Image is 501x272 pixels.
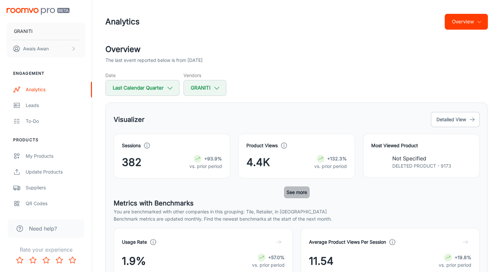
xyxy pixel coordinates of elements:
[284,186,310,198] button: See more
[122,154,142,170] span: 382
[183,80,226,96] button: GRANITI
[114,208,480,215] p: You are benchmarked with other companies in this grouping: Tile, Retailer, in [GEOGRAPHIC_DATA]
[29,225,57,232] span: Need help?
[439,261,471,269] p: vs. prior period
[26,86,85,93] div: Analytics
[105,80,180,96] button: Last Calendar Quarter
[26,118,85,125] div: To-do
[114,115,145,124] h5: Visualizer
[204,156,222,161] strong: +93.9%
[183,72,226,79] h5: Vendors
[7,40,85,57] button: Awais Awan
[246,154,270,170] span: 4.4K
[53,254,66,267] button: Rate 4 star
[105,72,180,79] h5: Date
[26,102,85,109] div: Leads
[26,152,85,160] div: My Products
[26,168,85,176] div: Update Products
[26,184,85,191] div: Suppliers
[122,238,147,246] h4: Usage Rate
[26,254,40,267] button: Rate 2 star
[392,162,451,170] p: DELETED PRODUCT - 9173
[13,254,26,267] button: Rate 1 star
[40,254,53,267] button: Rate 3 star
[5,246,87,254] p: Rate your experience
[105,57,203,64] p: The last event reported below is from [DATE]
[252,261,285,269] p: vs. prior period
[66,254,79,267] button: Rate 5 star
[114,215,480,223] p: Benchmark metrics are updated monthly. Find the newest benchmarks at the start of the next month.
[105,16,140,28] h1: Analytics
[7,23,85,40] button: GRANITI
[26,200,85,207] div: QR Codes
[268,255,285,260] strong: +57.0%
[392,154,451,162] p: Not Specified
[122,142,141,149] h4: Sessions
[7,8,70,15] img: Roomvo PRO Beta
[371,142,471,149] h4: Most Viewed Product
[189,163,222,170] p: vs. prior period
[431,112,480,127] button: Detailed View
[445,14,488,30] button: Overview
[114,198,480,208] h5: Metrics with Benchmarks
[122,253,146,269] span: 1.9%
[246,142,278,149] h4: Product Views
[309,253,334,269] span: 11.54
[309,238,386,246] h4: Average Product Views Per Session
[14,28,33,35] p: GRANITI
[105,43,488,55] h2: Overview
[327,156,347,161] strong: +132.3%
[23,45,49,52] p: Awais Awan
[314,163,347,170] p: vs. prior period
[455,255,471,260] strong: +19.8%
